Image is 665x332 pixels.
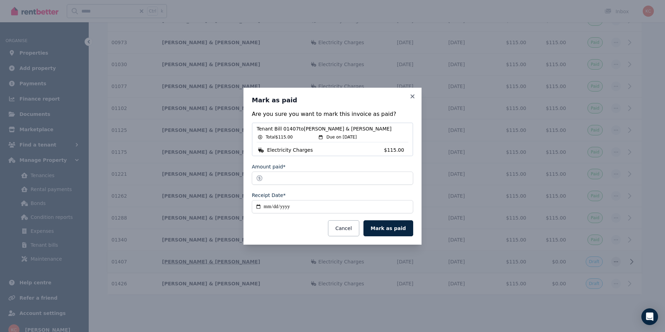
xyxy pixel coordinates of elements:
[326,134,356,140] span: Due on [DATE]
[252,192,286,199] label: Receipt Date*
[266,134,293,140] span: Total $115.00
[641,308,658,325] div: Open Intercom Messenger
[328,220,359,236] button: Cancel
[257,125,408,132] span: Tenant Bill 01407 to [PERSON_NAME] & [PERSON_NAME]
[252,110,413,118] p: Are you sure you want to mark this invoice as paid?
[384,147,408,153] span: $115.00
[267,147,313,153] span: Electricity Charges
[252,96,413,104] h3: Mark as paid
[252,163,286,170] label: Amount paid*
[363,220,413,236] button: Mark as paid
